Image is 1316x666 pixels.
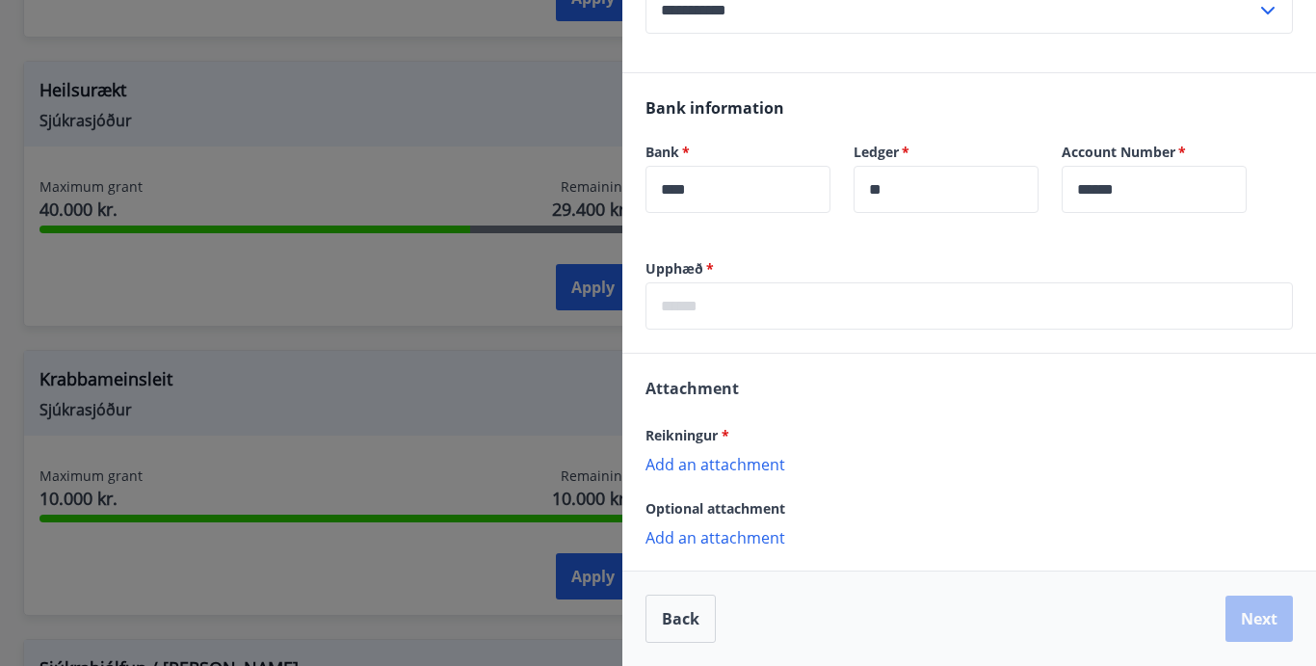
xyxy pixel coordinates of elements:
[645,499,785,518] span: Optional attachment
[645,282,1293,330] div: Upphæð
[1062,143,1247,162] label: Account Number
[854,143,1039,162] label: Ledger
[645,426,729,444] span: Reikningur
[645,97,784,119] span: Bank information
[645,595,716,643] button: Back
[645,527,1293,546] p: Add an attachment
[645,378,739,399] span: Attachment
[645,454,1293,473] p: Add an attachment
[645,259,1293,279] label: Upphæð
[645,143,830,162] label: Bank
